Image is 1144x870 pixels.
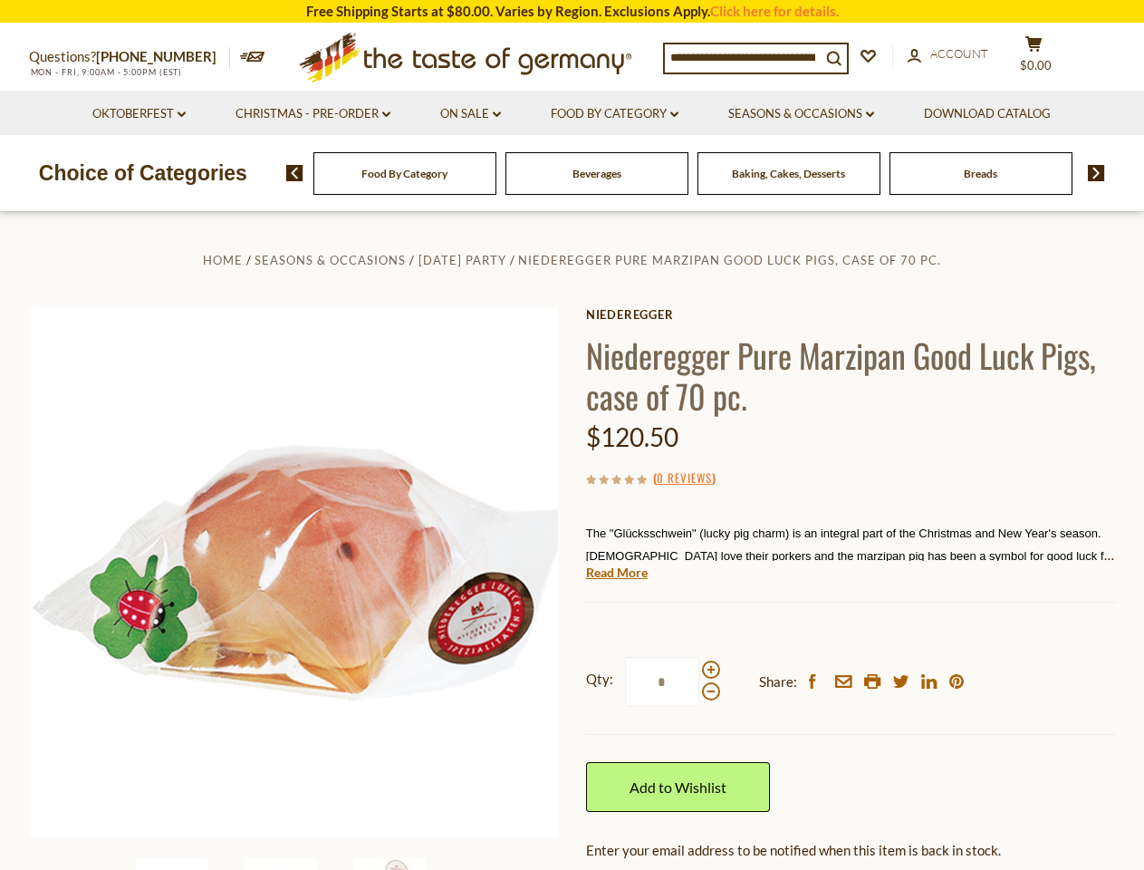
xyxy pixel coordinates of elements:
a: Oktoberfest [92,104,186,124]
a: Read More [586,564,648,582]
span: $120.50 [586,421,678,452]
a: On Sale [440,104,501,124]
span: ( ) [653,469,716,487]
p: Questions? [29,45,230,69]
span: $0.00 [1020,58,1052,72]
a: Add to Wishlist [586,762,770,812]
a: Home [203,253,243,267]
a: Food By Category [361,167,447,180]
h1: Niederegger Pure Marzipan Good Luck Pigs, case of 70 pc. [586,334,1116,416]
a: [DATE] Party [418,253,506,267]
a: Account [908,44,988,64]
a: Click here for details. [710,3,839,19]
strong: Qty: [586,668,613,691]
a: Baking, Cakes, Desserts [732,167,845,180]
img: next arrow [1088,165,1105,181]
img: previous arrow [286,165,303,181]
span: Share: [759,671,797,693]
a: Christmas - PRE-ORDER [236,104,390,124]
a: Beverages [572,167,621,180]
input: Qty: [625,657,699,707]
img: Niederegger Pure Marzipan Good Luck Pigs, case of 70 pc. [29,307,559,837]
a: 0 Reviews [657,469,712,488]
a: Niederegger [586,307,1116,322]
div: Enter your email address to be notified when this item is back in stock. [586,839,1116,862]
a: Food By Category [551,104,678,124]
a: Seasons & Occasions [255,253,406,267]
a: Niederegger Pure Marzipan Good Luck Pigs, case of 70 pc. [518,253,941,267]
span: Account [930,46,988,61]
span: MON - FRI, 9:00AM - 5:00PM (EST) [29,67,183,77]
span: The "Glücksschwein" (lucky pig charm) is an integral part of the Christmas and New Year's season.... [586,527,1114,585]
button: $0.00 [1007,35,1062,81]
a: Download Catalog [924,104,1051,124]
a: Seasons & Occasions [728,104,874,124]
a: [PHONE_NUMBER] [96,48,216,64]
a: Breads [964,167,997,180]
